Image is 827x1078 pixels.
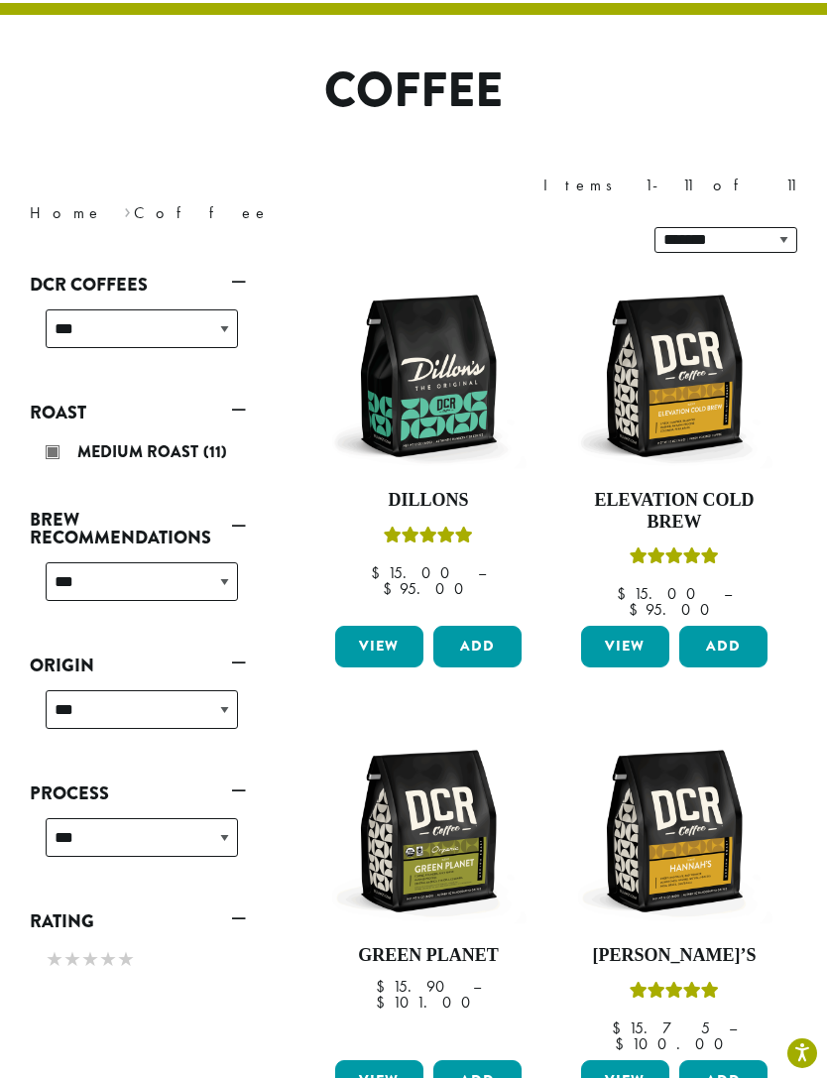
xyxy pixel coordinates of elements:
a: Home [30,202,103,223]
div: Roast [30,429,246,479]
a: Elevation Cold BrewRated 5.00 out of 5 [576,278,772,618]
button: Add [679,626,768,667]
a: Green Planet [330,733,527,1052]
div: Items 1-11 of 11 [543,174,797,197]
div: Rated 5.00 out of 5 [630,544,719,574]
span: $ [629,599,646,620]
span: (11) [203,440,227,463]
a: [PERSON_NAME]’sRated 5.00 out of 5 [576,733,772,1052]
h1: Coffee [15,62,812,120]
img: DCR-12oz-FTO-Green-Planet-Stock-scaled.png [330,733,527,929]
div: Rated 5.00 out of 5 [630,979,719,1009]
span: – [473,976,481,997]
span: ★ [46,945,63,974]
a: Brew Recommendations [30,503,246,554]
span: – [724,583,732,604]
img: DCR-12oz-Hannahs-Stock-scaled.png [576,733,772,929]
img: DCR-12oz-Dillons-Stock-scaled.png [330,278,527,474]
div: Rated 5.00 out of 5 [384,524,473,553]
bdi: 95.00 [629,599,719,620]
a: DillonsRated 5.00 out of 5 [330,278,527,618]
div: Origin [30,682,246,753]
bdi: 100.00 [615,1033,733,1054]
div: Brew Recommendations [30,554,246,625]
span: $ [371,562,388,583]
span: ★ [81,945,99,974]
a: Roast [30,396,246,429]
a: Origin [30,649,246,682]
span: – [729,1018,737,1038]
span: Medium Roast [77,440,203,463]
bdi: 95.00 [383,578,473,599]
img: DCR-12oz-Elevation-Cold-Brew-Stock-scaled.png [576,278,772,474]
bdi: 15.00 [617,583,705,604]
bdi: 101.00 [376,992,480,1013]
a: Process [30,777,246,810]
a: View [581,626,669,667]
span: – [478,562,486,583]
h4: Dillons [330,490,527,512]
h4: Green Planet [330,945,527,967]
a: View [335,626,423,667]
div: Rating [30,938,246,984]
button: Add [433,626,522,667]
nav: Breadcrumb [30,201,384,225]
bdi: 15.00 [371,562,459,583]
span: ★ [99,945,117,974]
span: $ [615,1033,632,1054]
span: $ [376,992,393,1013]
bdi: 15.90 [376,976,454,997]
span: ★ [63,945,81,974]
div: Process [30,810,246,881]
span: $ [383,578,400,599]
span: $ [617,583,634,604]
span: $ [376,976,393,997]
span: › [124,194,131,225]
div: DCR Coffees [30,301,246,372]
h4: [PERSON_NAME]’s [576,945,772,967]
span: $ [612,1018,629,1038]
span: ★ [117,945,135,974]
a: Rating [30,904,246,938]
a: DCR Coffees [30,268,246,301]
bdi: 15.75 [612,1018,710,1038]
h4: Elevation Cold Brew [576,490,772,533]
